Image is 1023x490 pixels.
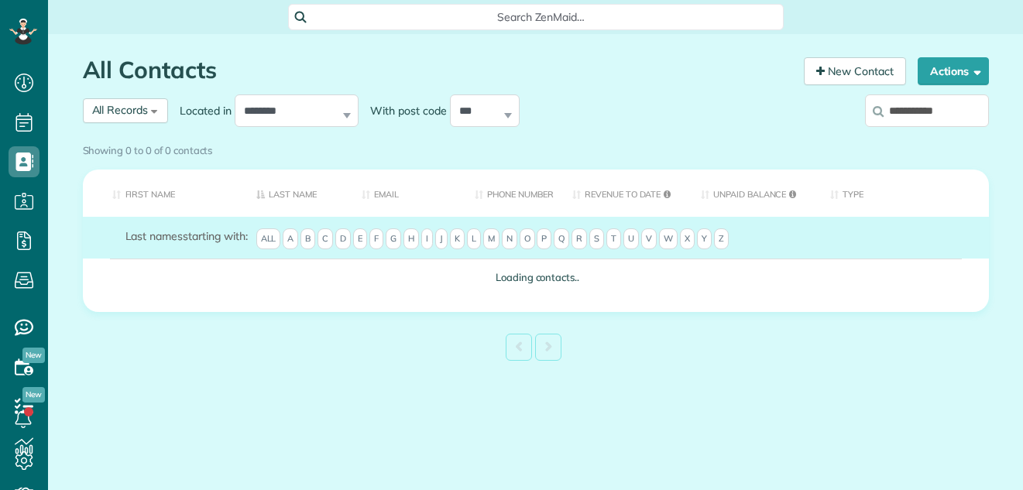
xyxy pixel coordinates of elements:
span: C [318,228,333,250]
span: X [680,228,695,250]
td: Loading contacts.. [83,259,989,296]
span: N [502,228,517,250]
th: Type: activate to sort column ascending [819,170,989,217]
button: Actions [918,57,989,85]
span: D [335,228,351,250]
span: T [606,228,621,250]
th: Last Name: activate to sort column descending [245,170,350,217]
th: Unpaid Balance: activate to sort column ascending [689,170,819,217]
label: Located in [168,103,235,118]
span: H [403,228,419,250]
label: starting with: [125,228,248,244]
span: Q [554,228,569,250]
span: P [537,228,551,250]
th: Phone number: activate to sort column ascending [463,170,561,217]
span: Z [714,228,729,250]
a: New Contact [804,57,906,85]
span: G [386,228,401,250]
span: E [353,228,367,250]
span: F [369,228,383,250]
div: Showing 0 to 0 of 0 contacts [83,137,989,158]
span: Y [697,228,712,250]
th: Revenue to Date: activate to sort column ascending [561,170,689,217]
span: I [421,228,433,250]
span: W [659,228,678,250]
span: V [641,228,657,250]
th: Email: activate to sort column ascending [350,170,463,217]
span: K [450,228,465,250]
h1: All Contacts [83,57,792,83]
span: New [22,387,45,403]
span: M [483,228,499,250]
span: S [589,228,604,250]
th: First Name: activate to sort column ascending [83,170,245,217]
span: All [256,228,281,250]
span: L [467,228,481,250]
span: A [283,228,298,250]
span: R [572,228,587,250]
span: B [300,228,315,250]
label: With post code [359,103,450,118]
span: U [623,228,639,250]
span: All Records [92,103,149,117]
span: J [435,228,448,250]
span: New [22,348,45,363]
span: O [520,228,535,250]
span: Last names [125,229,184,243]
